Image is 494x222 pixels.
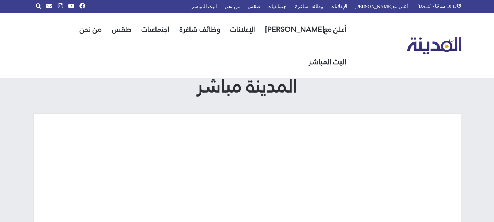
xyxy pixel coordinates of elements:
a: البث المباشر [303,46,351,78]
img: تلفزيون المدينة [407,37,461,55]
a: الإعلانات [225,13,260,46]
a: اجتماعيات [136,13,174,46]
span: المدينة مباشر [188,77,306,95]
a: أعلن مع[PERSON_NAME] [260,13,351,46]
a: طقس [107,13,136,46]
a: من نحن [75,13,107,46]
a: وظائف شاغرة [174,13,225,46]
